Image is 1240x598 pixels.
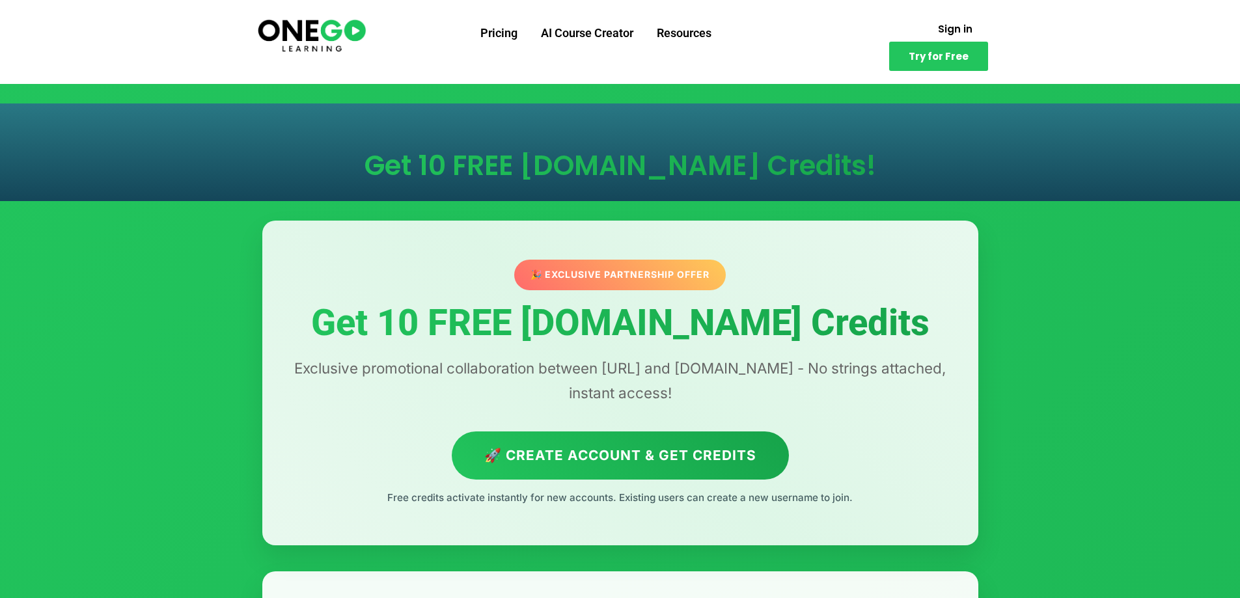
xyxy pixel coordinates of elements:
span: Try for Free [909,51,969,61]
a: Sign in [922,16,988,42]
span: Sign in [938,24,972,34]
p: Exclusive promotional collaboration between [URL] and [DOMAIN_NAME] - No strings attached, instan... [288,356,952,405]
a: Pricing [469,16,529,50]
a: Try for Free [889,42,988,71]
a: 🚀 Create Account & Get Credits [452,431,789,479]
h1: Get 10 FREE [DOMAIN_NAME] Credits [288,303,952,344]
p: Free credits activate instantly for new accounts. Existing users can create a new username to join. [288,489,952,506]
div: 🎉 Exclusive Partnership Offer [514,260,726,290]
a: AI Course Creator [529,16,645,50]
a: Resources [645,16,723,50]
h1: Get 10 FREE [DOMAIN_NAME] Credits! [275,152,965,180]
